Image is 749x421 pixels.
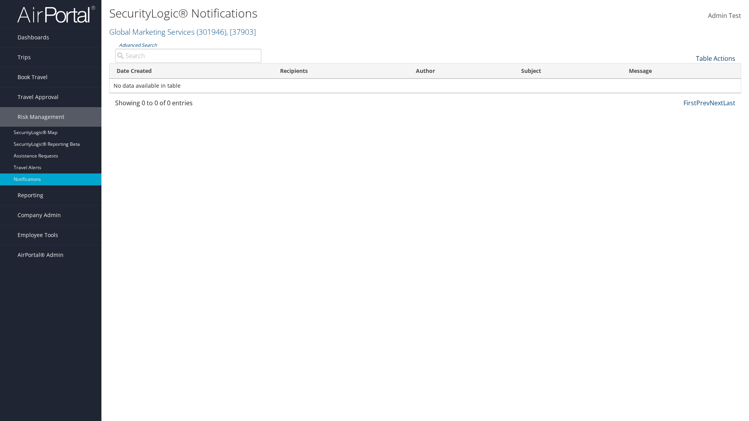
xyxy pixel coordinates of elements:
[18,107,64,127] span: Risk Management
[273,64,409,79] th: Recipients: activate to sort column ascending
[514,64,622,79] th: Subject: activate to sort column ascending
[710,99,723,107] a: Next
[115,98,261,111] div: Showing 0 to 0 of 0 entries
[226,27,256,37] span: , [ 37903 ]
[683,99,696,107] a: First
[18,48,31,67] span: Trips
[723,99,735,107] a: Last
[708,11,741,20] span: Admin Test
[110,64,273,79] th: Date Created: activate to sort column ascending
[696,99,710,107] a: Prev
[18,28,49,47] span: Dashboards
[18,87,59,107] span: Travel Approval
[708,4,741,28] a: Admin Test
[18,245,64,265] span: AirPortal® Admin
[109,27,256,37] a: Global Marketing Services
[110,79,741,93] td: No data available in table
[119,42,157,48] a: Advanced Search
[17,5,95,23] img: airportal-logo.png
[18,186,43,205] span: Reporting
[622,64,741,79] th: Message: activate to sort column ascending
[18,225,58,245] span: Employee Tools
[18,67,48,87] span: Book Travel
[197,27,226,37] span: ( 301946 )
[18,205,61,225] span: Company Admin
[696,54,735,63] a: Table Actions
[409,64,514,79] th: Author: activate to sort column ascending
[109,5,531,21] h1: SecurityLogic® Notifications
[115,49,261,63] input: Advanced Search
